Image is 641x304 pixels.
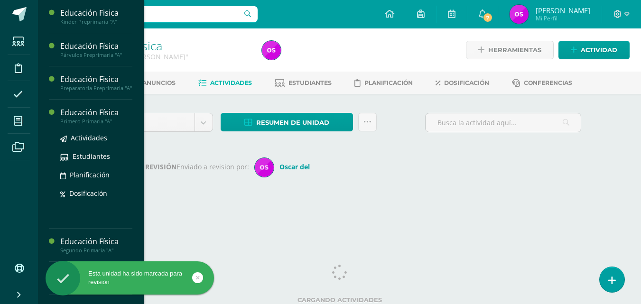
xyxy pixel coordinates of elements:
div: Segundo Primaria "A" [60,247,132,254]
span: Actividades [71,133,107,142]
div: Primero Primaria "A" [60,118,132,125]
div: Párvulos Preprimaria "A" [60,52,132,58]
span: Estudiantes [288,79,332,86]
a: Dosificación [436,75,489,91]
span: Enviado a revision por: [177,162,249,171]
h1: Educación Física [74,39,251,52]
span: Planificación [364,79,413,86]
img: 2d06574e4a54bdb27e2c8d2f92f344e7.png [510,5,529,24]
div: Segundo Básicos 'Miguel Angel' [74,52,251,61]
a: Educación FísicaPárvulos Preprimaria "A" [60,41,132,58]
a: Herramientas [466,41,554,59]
input: Busca un usuario... [44,6,258,22]
a: Educación FísicaSegundo Primaria "A" [60,236,132,254]
a: Planificación [354,75,413,91]
a: Educación FisicaKinder Preprimaria "A" [60,8,132,25]
img: da36a505efe5a970cd463fe4abcda091.png [255,158,274,177]
img: 2d06574e4a54bdb27e2c8d2f92f344e7.png [262,41,281,60]
span: Estudiantes [73,152,110,161]
a: Actividad [558,41,630,59]
a: Unidad 4 [98,113,213,131]
a: Anuncios [130,75,176,91]
div: Kinder Preprimaria "A" [60,18,132,25]
div: Preparatoria Preprimaria "A" [60,85,132,92]
div: Educación Fisica [60,8,132,18]
div: Educación Física [60,236,132,247]
a: Resumen de unidad [221,113,353,131]
a: Estudiantes [275,75,332,91]
input: Busca la actividad aquí... [426,113,581,132]
span: Dosificación [69,189,107,198]
div: Educación Física [60,107,132,118]
div: Educación Física [60,41,132,52]
a: Educación FisicaPreparatoria Preprimaria "A" [60,74,132,92]
a: Conferencias [512,75,572,91]
span: Dosificación [444,79,489,86]
span: Herramientas [488,41,541,59]
label: Cargando actividades [98,296,582,304]
span: Actividad [581,41,617,59]
a: Estudiantes [60,151,132,162]
span: 7 [483,12,493,23]
a: Actividades [60,132,132,143]
span: Resumen de unidad [256,114,329,131]
a: Educación FísicaPrimero Primaria "A" [60,107,132,125]
span: Conferencias [524,79,572,86]
span: Actividades [210,79,252,86]
span: Planificación [70,170,110,179]
a: Dosificación [60,188,132,199]
span: Anuncios [142,79,176,86]
a: Actividades [198,75,252,91]
div: Esta unidad ha sido marcada para revisión [46,269,214,286]
a: Oscar del [255,162,314,171]
span: Mi Perfil [536,14,590,22]
span: [PERSON_NAME] [536,6,590,15]
a: Planificación [60,169,132,180]
div: Educación Fisica [60,74,132,85]
span: Unidad 4 [105,113,187,131]
strong: Oscar del [279,162,310,171]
